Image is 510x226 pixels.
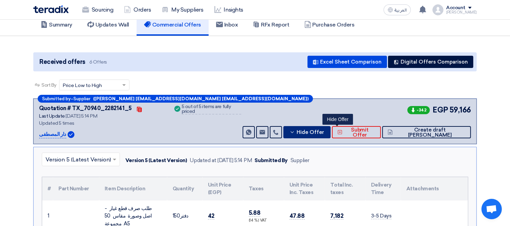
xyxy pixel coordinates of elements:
[208,212,214,220] span: 42
[382,126,471,138] button: Create draft [PERSON_NAME]
[182,104,241,115] div: 5 out of 5 items are fully priced
[173,213,180,219] span: 150
[446,11,477,14] div: [PERSON_NAME]
[344,127,375,138] span: Submit Offer
[42,177,53,201] th: #
[42,97,71,101] span: Submitted by
[93,97,309,101] b: ([PERSON_NAME] [EMAIL_ADDRESS][DOMAIN_NAME] [EMAIL_ADDRESS][DOMAIN_NAME])
[394,127,465,138] span: Create draft [PERSON_NAME]
[289,212,305,220] span: 47.88
[209,2,249,17] a: Insights
[99,177,167,201] th: Item Description
[39,131,66,139] p: دار المصطفى
[167,177,203,201] th: Quantity
[394,8,407,13] span: العربية
[297,130,324,135] span: Hide Offer
[371,213,391,219] span: 3-5 Days
[87,21,129,28] h5: Updates Wall
[433,104,448,116] span: EGP
[77,2,119,17] a: Sourcing
[119,2,156,17] a: Orders
[38,95,313,103] div: –
[33,14,80,36] a: Summary
[53,177,99,201] th: Part Number
[144,21,201,28] h5: Commercial Offers
[255,157,288,164] div: Submitted By
[407,106,430,114] span: -342
[253,21,289,28] h5: RFx Report
[366,177,401,201] th: Delivery Time
[433,4,443,15] img: profile_test.png
[283,126,331,138] button: Hide Offer
[209,14,246,36] a: Inbox
[137,14,209,36] a: Commercial Offers
[322,114,353,125] div: Hide Offer
[245,14,297,36] a: RFx Report
[203,177,243,201] th: Unit Price (EGP)
[481,199,502,219] a: Open chat
[446,5,465,11] div: Account
[249,209,260,216] span: 5.88
[33,5,69,13] img: Teradix logo
[80,14,137,36] a: Updates Wall
[63,82,102,89] span: Price Low to High
[68,131,74,138] img: Verified Account
[89,59,107,65] span: 6 Offers
[39,113,65,119] span: Last Update
[190,157,252,164] div: Updated at [DATE] 5:14 PM
[39,104,132,112] div: Quotation # TX_70940_2282141_5
[330,212,344,220] span: 7,182
[39,120,165,127] div: Updated 5 times
[39,57,85,67] span: Received offers
[450,104,471,116] span: 59,166
[388,56,473,68] button: Digital Offers Comparison
[297,14,362,36] a: Purchase Orders
[125,157,187,164] div: Version 5 (Latest Version)
[41,21,72,28] h5: Summary
[384,4,411,15] button: العربية
[284,177,325,201] th: Unit Price Inc. Taxes
[307,56,387,68] button: Excel Sheet Comparison
[73,97,90,101] span: Supplier
[291,157,310,164] div: Supplier
[401,177,468,201] th: Attachments
[243,177,284,201] th: Taxes
[156,2,209,17] a: My Suppliers
[41,82,56,89] span: Sort By
[325,177,366,201] th: Total Inc. taxes
[216,21,238,28] h5: Inbox
[249,218,279,224] div: (14 %) VAT
[304,21,355,28] h5: Purchase Orders
[332,126,381,138] button: Submit Offer
[66,113,97,119] span: [DATE] 5:14 PM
